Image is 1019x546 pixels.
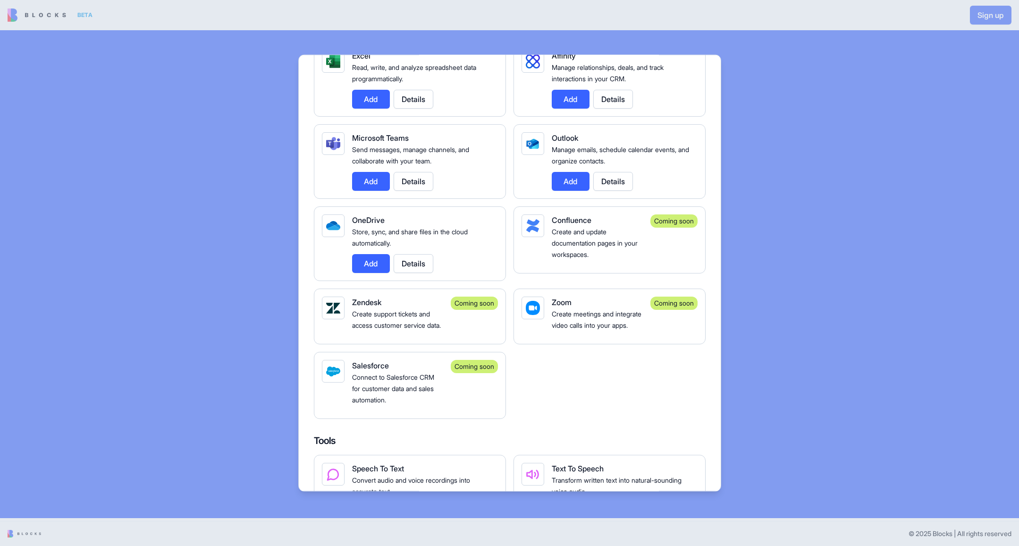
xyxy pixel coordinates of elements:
span: Confluence [552,215,591,225]
span: Excel [352,51,371,60]
span: Transform written text into natural-sounding voice audio. [552,476,682,495]
span: Convert audio and voice recordings into accurate text. [352,476,470,495]
button: Details [394,172,433,191]
h4: Tools [314,434,706,447]
span: Outlook [552,133,578,143]
div: Coming soon [451,297,498,310]
span: Zendesk [352,298,381,307]
button: Add [352,254,390,273]
span: OneDrive [352,215,385,225]
span: Zoom [552,298,572,307]
button: Add [552,90,590,109]
div: Coming soon [650,214,698,228]
button: Add [352,172,390,191]
button: Details [593,172,633,191]
div: Coming soon [650,297,698,310]
span: Speech To Text [352,464,404,473]
span: Affinity [552,51,576,60]
button: Details [394,254,433,273]
span: Text To Speech [552,464,604,473]
span: Connect to Salesforce CRM for customer data and sales automation. [352,373,434,404]
span: Salesforce [352,361,389,370]
button: Details [394,90,433,109]
span: Read, write, and analyze spreadsheet data programmatically. [352,63,476,83]
span: Microsoft Teams [352,133,409,143]
span: Manage relationships, deals, and track interactions in your CRM. [552,63,664,83]
button: Add [552,172,590,191]
span: Manage emails, schedule calendar events, and organize contacts. [552,145,689,165]
span: Store, sync, and share files in the cloud automatically. [352,228,468,247]
button: Add [352,90,390,109]
span: Create meetings and integrate video calls into your apps. [552,310,641,329]
span: Create and update documentation pages in your workspaces. [552,228,638,258]
div: Coming soon [451,360,498,373]
button: Details [593,90,633,109]
span: Send messages, manage channels, and collaborate with your team. [352,145,469,165]
span: Create support tickets and access customer service data. [352,310,441,329]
